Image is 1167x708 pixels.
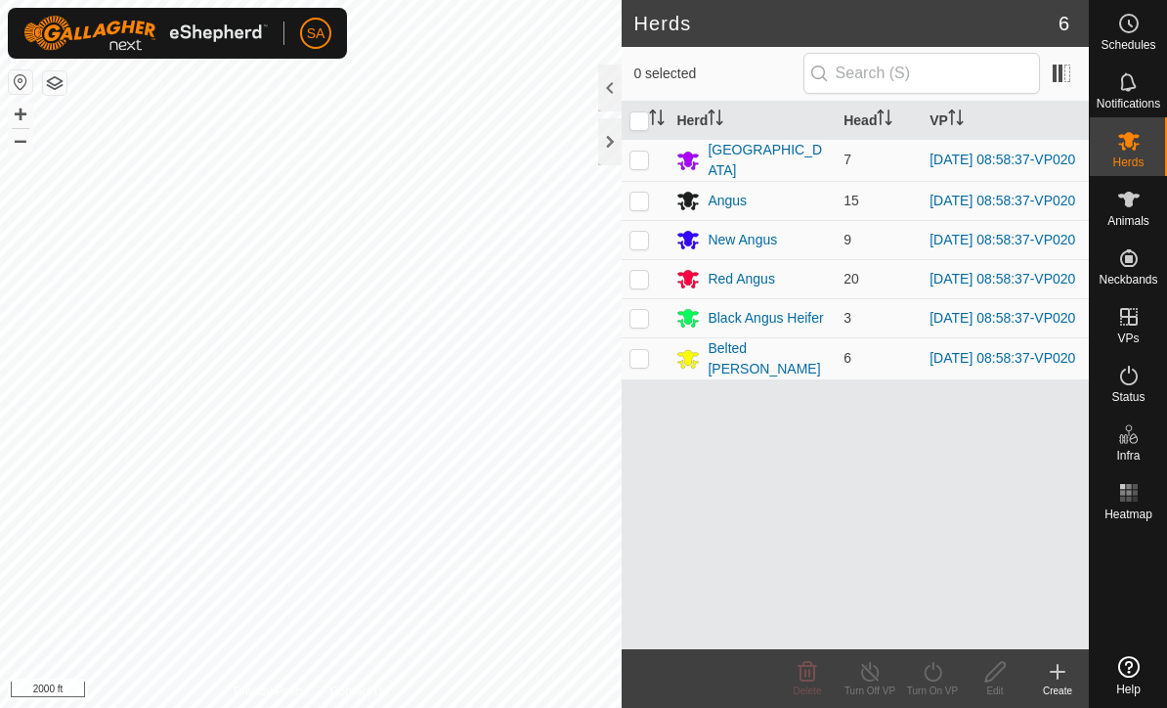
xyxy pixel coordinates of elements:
[1101,39,1155,51] span: Schedules
[877,112,892,128] p-sorticon: Activate to sort
[843,350,851,366] span: 6
[929,193,1075,208] a: [DATE] 08:58:37-VP020
[633,12,1058,35] h2: Herds
[901,684,964,698] div: Turn On VP
[843,152,851,167] span: 7
[708,140,828,181] div: [GEOGRAPHIC_DATA]
[1111,391,1145,403] span: Status
[843,232,851,247] span: 9
[1107,215,1149,227] span: Animals
[669,102,836,140] th: Herd
[23,16,268,51] img: Gallagher Logo
[43,71,66,95] button: Map Layers
[929,350,1075,366] a: [DATE] 08:58:37-VP020
[234,683,307,700] a: Privacy Policy
[9,70,32,94] button: Reset Map
[649,112,665,128] p-sorticon: Activate to sort
[843,193,859,208] span: 15
[948,112,964,128] p-sorticon: Activate to sort
[330,683,388,700] a: Contact Us
[843,310,851,326] span: 3
[1026,684,1089,698] div: Create
[839,684,901,698] div: Turn Off VP
[1116,684,1141,695] span: Help
[794,686,822,696] span: Delete
[843,271,859,287] span: 20
[1059,9,1069,38] span: 6
[1104,509,1152,520] span: Heatmap
[708,230,777,250] div: New Angus
[307,23,325,44] span: SA
[1099,274,1157,286] span: Neckbands
[803,53,1040,94] input: Search (S)
[1117,332,1139,344] span: VPs
[708,269,775,289] div: Red Angus
[9,103,32,126] button: +
[9,128,32,152] button: –
[929,232,1075,247] a: [DATE] 08:58:37-VP020
[1116,450,1140,462] span: Infra
[929,271,1075,287] a: [DATE] 08:58:37-VP020
[964,684,1026,698] div: Edit
[922,102,1089,140] th: VP
[708,308,823,329] div: Black Angus Heifer
[708,191,747,211] div: Angus
[1112,156,1144,168] span: Herds
[929,310,1075,326] a: [DATE] 08:58:37-VP020
[1097,98,1160,110] span: Notifications
[633,64,802,84] span: 0 selected
[708,338,828,379] div: Belted [PERSON_NAME]
[836,102,922,140] th: Head
[708,112,723,128] p-sorticon: Activate to sort
[929,152,1075,167] a: [DATE] 08:58:37-VP020
[1090,648,1167,703] a: Help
